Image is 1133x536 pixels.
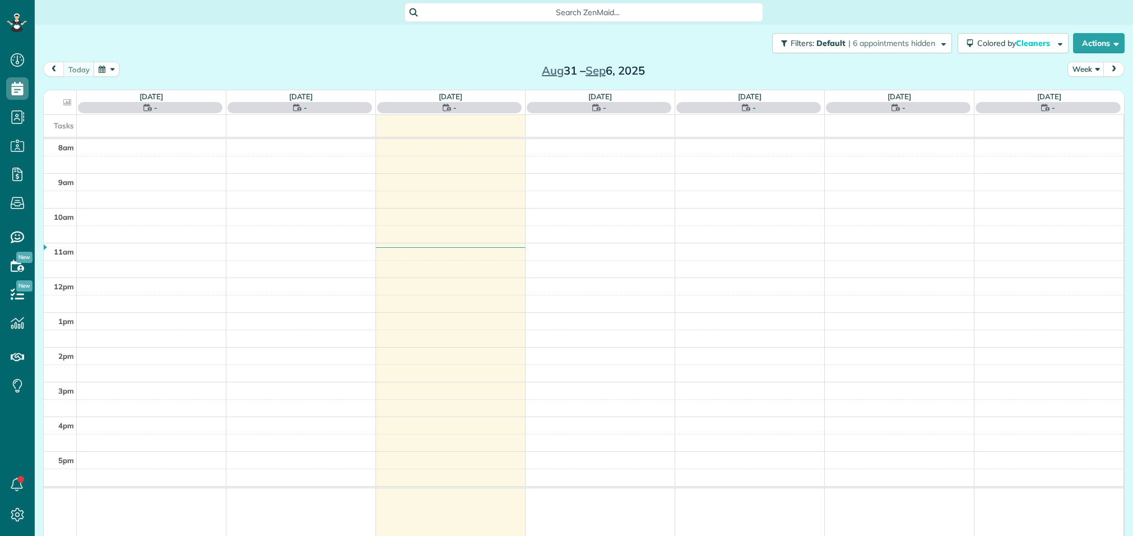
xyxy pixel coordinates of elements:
span: - [154,102,157,113]
span: 5pm [58,456,74,465]
span: - [603,102,606,113]
a: [DATE] [588,92,612,101]
span: - [1052,102,1055,113]
span: Tasks [54,121,74,130]
span: Aug [542,63,564,77]
span: New [16,280,32,292]
span: 8am [58,143,74,152]
span: 9am [58,178,74,187]
span: New [16,252,32,263]
button: Colored byCleaners [958,33,1069,53]
button: Week [1067,62,1104,77]
span: 11am [54,247,74,256]
span: Cleaners [1016,38,1052,48]
a: [DATE] [738,92,762,101]
button: Actions [1073,33,1125,53]
span: 3pm [58,386,74,395]
span: 2pm [58,352,74,361]
button: next [1103,62,1125,77]
a: [DATE] [1037,92,1061,101]
a: [DATE] [140,92,164,101]
span: | 6 appointments hidden [848,38,935,48]
span: 4pm [58,421,74,430]
span: - [753,102,756,113]
span: 12pm [54,282,74,291]
a: [DATE] [289,92,313,101]
span: Filters: [791,38,814,48]
span: Sep [586,63,606,77]
span: - [304,102,307,113]
button: today [63,62,95,77]
span: Default [816,38,846,48]
span: - [453,102,457,113]
h2: 31 – 6, 2025 [523,64,663,77]
button: Filters: Default | 6 appointments hidden [772,33,952,53]
a: Filters: Default | 6 appointments hidden [767,33,952,53]
button: prev [43,62,64,77]
a: [DATE] [439,92,463,101]
span: Colored by [977,38,1054,48]
span: 1pm [58,317,74,326]
span: 10am [54,212,74,221]
span: - [902,102,906,113]
a: [DATE] [888,92,912,101]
